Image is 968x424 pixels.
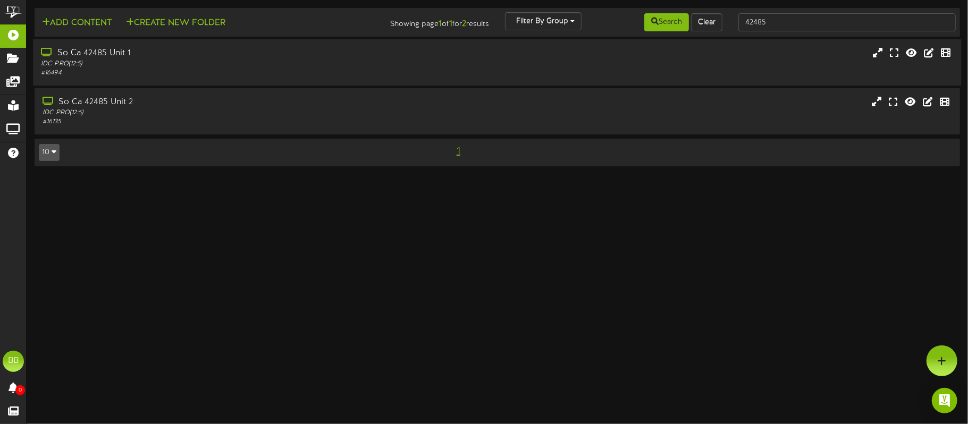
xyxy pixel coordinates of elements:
[462,19,466,29] strong: 2
[342,12,497,30] div: Showing page of for results
[41,47,411,60] div: So Ca 42485 Unit 1
[439,19,442,29] strong: 1
[43,96,412,108] div: So Ca 42485 Unit 2
[41,69,411,78] div: # 16494
[644,13,689,31] button: Search
[123,16,229,30] button: Create New Folder
[39,16,115,30] button: Add Content
[454,146,463,157] span: 1
[39,144,60,161] button: 10
[932,388,957,413] div: Open Intercom Messenger
[449,19,452,29] strong: 1
[43,117,412,126] div: # 16135
[15,385,25,395] span: 0
[41,60,411,69] div: IDC PRO ( 12:5 )
[738,13,956,31] input: -- Search Playlists by Name --
[691,13,722,31] button: Clear
[43,108,412,117] div: IDC PRO ( 12:5 )
[505,12,582,30] button: Filter By Group
[3,351,24,372] div: BB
